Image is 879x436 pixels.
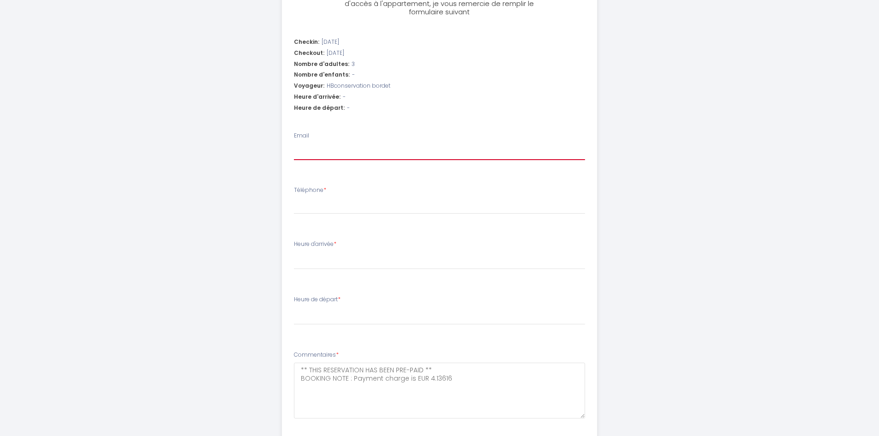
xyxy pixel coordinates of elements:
label: Commentaires [294,351,339,359]
span: [DATE] [327,49,344,58]
span: [DATE] [322,38,339,47]
span: Checkout: [294,49,324,58]
span: - [343,93,346,102]
span: HBconservation bordet [327,82,390,90]
span: Nombre d'adultes: [294,60,349,69]
span: - [352,71,355,79]
span: Checkin: [294,38,319,47]
span: 3 [352,60,355,69]
label: Heure de départ [294,295,341,304]
label: Téléphone [294,186,326,195]
span: Heure d'arrivée: [294,93,341,102]
span: Voyageur: [294,82,324,90]
label: Email [294,131,309,140]
span: Heure de départ: [294,104,345,113]
label: Heure d'arrivée [294,240,336,249]
span: - [347,104,350,113]
span: Nombre d'enfants: [294,71,350,79]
